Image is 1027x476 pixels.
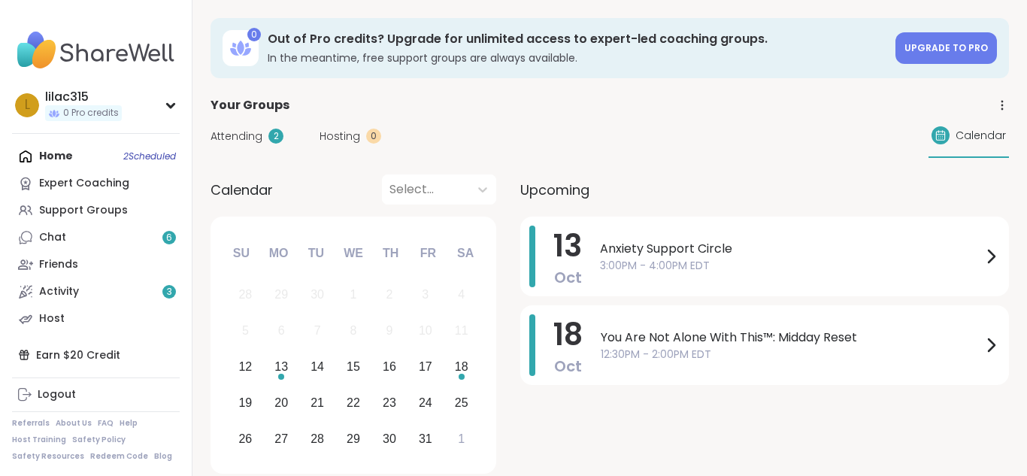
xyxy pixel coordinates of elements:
[274,393,288,413] div: 20
[12,418,50,429] a: Referrals
[386,284,392,305] div: 2
[601,347,982,362] span: 12:30PM - 2:00PM EDT
[554,356,582,377] span: Oct
[265,315,298,347] div: Not available Monday, October 6th, 2025
[350,284,357,305] div: 1
[12,435,66,445] a: Host Training
[520,180,589,200] span: Upcoming
[45,89,122,105] div: lilac315
[211,180,273,200] span: Calendar
[265,423,298,455] div: Choose Monday, October 27th, 2025
[265,387,298,419] div: Choose Monday, October 20th, 2025
[229,279,262,311] div: Not available Sunday, September 28th, 2025
[301,351,334,384] div: Choose Tuesday, October 14th, 2025
[301,387,334,419] div: Choose Tuesday, October 21st, 2025
[422,284,429,305] div: 3
[247,28,261,41] div: 0
[12,251,180,278] a: Friends
[12,278,180,305] a: Activity3
[12,170,180,197] a: Expert Coaching
[374,279,406,311] div: Not available Thursday, October 2nd, 2025
[265,279,298,311] div: Not available Monday, September 29th, 2025
[366,129,381,144] div: 0
[445,387,477,419] div: Choose Saturday, October 25th, 2025
[12,197,180,224] a: Support Groups
[409,423,441,455] div: Choose Friday, October 31st, 2025
[374,351,406,384] div: Choose Thursday, October 16th, 2025
[39,176,129,191] div: Expert Coaching
[553,225,582,267] span: 13
[458,284,465,305] div: 4
[211,129,262,144] span: Attending
[229,423,262,455] div: Choose Sunday, October 26th, 2025
[242,320,249,341] div: 5
[12,341,180,368] div: Earn $20 Credit
[90,451,148,462] a: Redeem Code
[347,393,360,413] div: 22
[229,351,262,384] div: Choose Sunday, October 12th, 2025
[409,387,441,419] div: Choose Friday, October 24th, 2025
[225,237,258,270] div: Su
[409,351,441,384] div: Choose Friday, October 17th, 2025
[449,237,482,270] div: Sa
[350,320,357,341] div: 8
[320,129,360,144] span: Hosting
[98,418,114,429] a: FAQ
[338,315,370,347] div: Not available Wednesday, October 8th, 2025
[445,351,477,384] div: Choose Saturday, October 18th, 2025
[39,257,78,272] div: Friends
[265,351,298,384] div: Choose Monday, October 13th, 2025
[39,311,65,326] div: Host
[383,356,396,377] div: 16
[338,423,370,455] div: Choose Wednesday, October 29th, 2025
[419,320,432,341] div: 10
[166,232,172,244] span: 6
[419,356,432,377] div: 17
[409,315,441,347] div: Not available Friday, October 10th, 2025
[600,258,982,274] span: 3:00PM - 4:00PM EDT
[301,315,334,347] div: Not available Tuesday, October 7th, 2025
[458,429,465,449] div: 1
[338,387,370,419] div: Choose Wednesday, October 22nd, 2025
[554,267,582,288] span: Oct
[374,315,406,347] div: Not available Thursday, October 9th, 2025
[553,314,583,356] span: 18
[238,429,252,449] div: 26
[311,284,324,305] div: 30
[238,284,252,305] div: 28
[238,393,252,413] div: 19
[274,429,288,449] div: 27
[229,315,262,347] div: Not available Sunday, October 5th, 2025
[419,429,432,449] div: 31
[38,387,76,402] div: Logout
[409,279,441,311] div: Not available Friday, October 3rd, 2025
[411,237,444,270] div: Fr
[600,240,982,258] span: Anxiety Support Circle
[347,429,360,449] div: 29
[238,356,252,377] div: 12
[301,423,334,455] div: Choose Tuesday, October 28th, 2025
[12,224,180,251] a: Chat6
[445,423,477,455] div: Choose Saturday, November 1st, 2025
[12,305,180,332] a: Host
[299,237,332,270] div: Tu
[337,237,370,270] div: We
[278,320,285,341] div: 6
[12,381,180,408] a: Logout
[301,279,334,311] div: Not available Tuesday, September 30th, 2025
[445,315,477,347] div: Not available Saturday, October 11th, 2025
[229,387,262,419] div: Choose Sunday, October 19th, 2025
[25,96,30,115] span: l
[383,429,396,449] div: 30
[154,451,172,462] a: Blog
[956,128,1006,144] span: Calendar
[338,351,370,384] div: Choose Wednesday, October 15th, 2025
[268,129,283,144] div: 2
[39,230,66,245] div: Chat
[455,356,468,377] div: 18
[347,356,360,377] div: 15
[274,284,288,305] div: 29
[12,451,84,462] a: Safety Resources
[12,24,180,77] img: ShareWell Nav Logo
[374,237,407,270] div: Th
